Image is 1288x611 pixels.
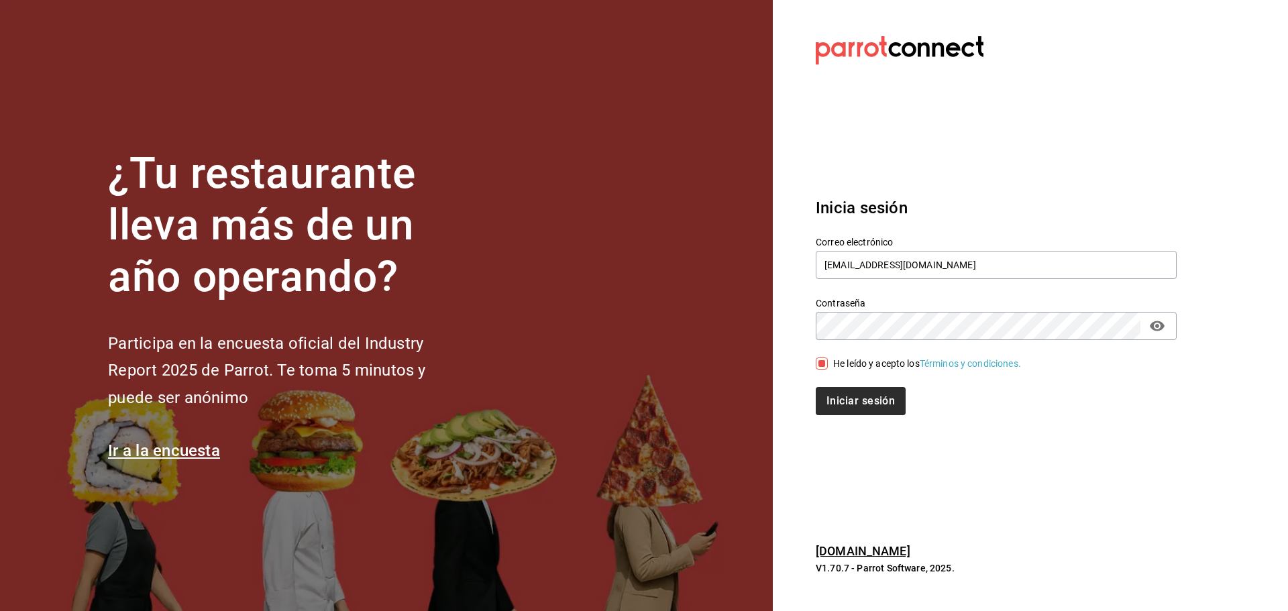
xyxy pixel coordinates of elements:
[920,358,1021,369] a: Términos y condiciones.
[816,237,1177,247] label: Correo electrónico
[816,251,1177,279] input: Ingresa tu correo electrónico
[108,441,220,460] a: Ir a la encuesta
[108,148,470,302] h1: ¿Tu restaurante lleva más de un año operando?
[833,357,1021,371] div: He leído y acepto los
[816,387,906,415] button: Iniciar sesión
[816,298,1177,308] label: Contraseña
[816,196,1177,220] h3: Inicia sesión
[816,561,1177,575] p: V1.70.7 - Parrot Software, 2025.
[108,330,470,412] h2: Participa en la encuesta oficial del Industry Report 2025 de Parrot. Te toma 5 minutos y puede se...
[816,544,910,558] a: [DOMAIN_NAME]
[1146,315,1169,337] button: passwordField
